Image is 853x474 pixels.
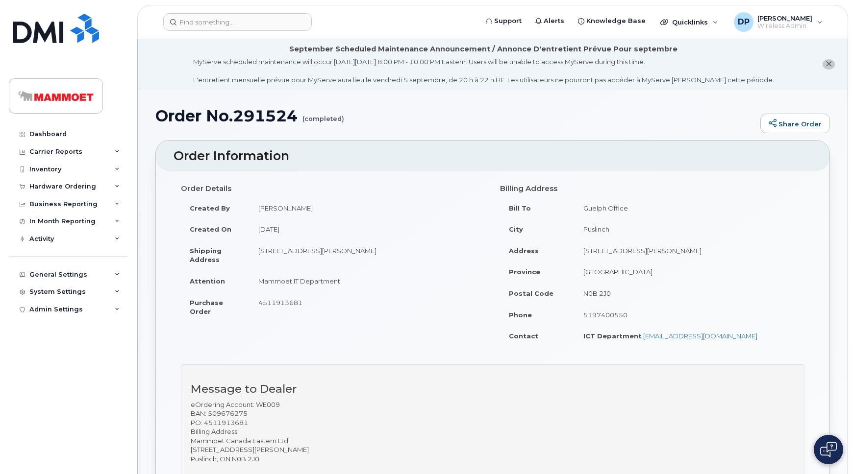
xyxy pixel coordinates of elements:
strong: Phone [509,311,532,319]
strong: Address [509,247,539,255]
strong: Created On [190,225,231,233]
button: close notification [823,59,835,70]
div: September Scheduled Maintenance Announcement / Annonce D'entretient Prévue Pour septembre [289,44,677,54]
td: [PERSON_NAME] [250,197,485,219]
small: (completed) [302,107,344,122]
td: [GEOGRAPHIC_DATA] [575,261,804,283]
a: Share Order [760,114,830,133]
p: eOrdering Account: WE009 BAN: 509676275 PO: 4511913681 Billing Address: Mammoet Canada Eastern Lt... [191,400,795,464]
strong: Province [509,268,540,276]
a: [EMAIL_ADDRESS][DOMAIN_NAME] [643,332,757,340]
td: Mammoet IT Department [250,270,485,292]
strong: Postal Code [509,289,553,297]
h1: Order No.291524 [155,107,755,124]
strong: Bill To [509,204,531,212]
span: 4511913681 [258,299,302,307]
td: N0B 2J0 [575,283,804,304]
strong: Contact [509,332,538,340]
h4: Order Details [181,185,485,193]
h4: Billing Address [500,185,804,193]
td: Puslinch [575,218,804,240]
div: MyServe scheduled maintenance will occur [DATE][DATE] 8:00 PM - 10:00 PM Eastern. Users will be u... [193,57,774,85]
strong: Attention [190,277,225,285]
strong: City [509,225,523,233]
td: Guelph Office [575,197,804,219]
strong: ICT Department [583,332,642,340]
td: [STREET_ADDRESS][PERSON_NAME] [250,240,485,270]
strong: Purchase Order [190,299,223,316]
h3: Message to Dealer [191,383,795,395]
td: [DATE] [250,218,485,240]
strong: Created By [190,204,230,212]
td: [STREET_ADDRESS][PERSON_NAME] [575,240,804,261]
td: 5197400550 [575,304,804,326]
img: Open chat [820,442,837,457]
strong: Shipping Address [190,247,222,264]
h2: Order Information [174,149,812,163]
